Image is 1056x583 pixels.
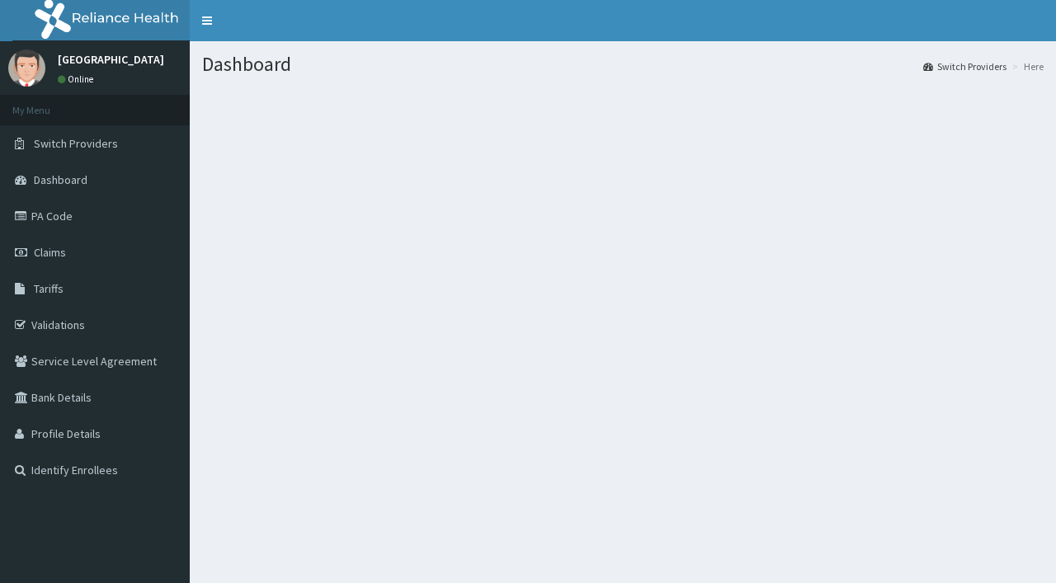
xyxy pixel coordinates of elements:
img: User Image [8,49,45,87]
li: Here [1008,59,1044,73]
span: Dashboard [34,172,87,187]
h1: Dashboard [202,54,1044,75]
span: Tariffs [34,281,64,296]
a: Online [58,73,97,85]
span: Switch Providers [34,136,118,151]
p: [GEOGRAPHIC_DATA] [58,54,164,65]
a: Switch Providers [923,59,1006,73]
span: Claims [34,245,66,260]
